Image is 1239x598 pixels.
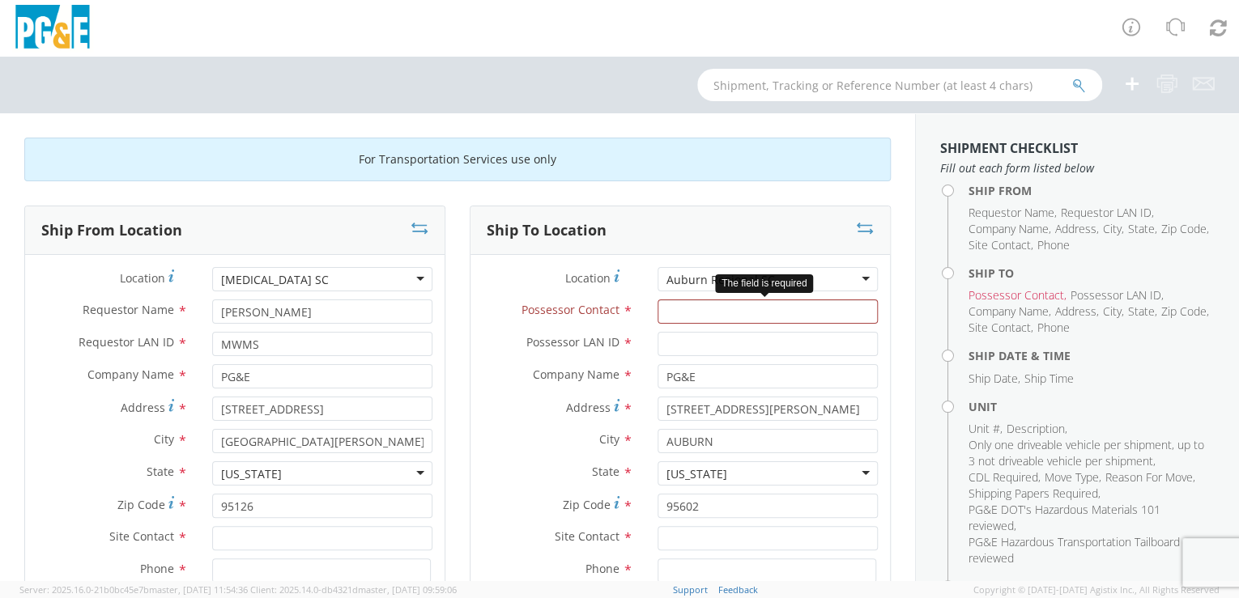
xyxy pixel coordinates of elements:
[673,583,708,596] a: Support
[969,221,1051,237] li: ,
[565,270,611,286] span: Location
[969,437,1211,469] li: ,
[555,528,619,544] span: Site Contact
[585,561,619,576] span: Phone
[1071,287,1164,303] li: ,
[1128,303,1157,320] li: ,
[715,274,813,293] div: The field is required
[973,583,1220,596] span: Copyright © [DATE]-[DATE] Agistix Inc., All Rights Reserved
[83,302,174,317] span: Requestor Name
[1161,221,1209,237] li: ,
[563,497,611,512] span: Zip Code
[969,502,1211,534] li: ,
[1055,303,1096,319] span: Address
[487,223,607,239] h3: Ship To Location
[358,583,457,596] span: master, [DATE] 09:59:06
[969,237,1031,252] span: Site Contact
[969,486,1101,502] li: ,
[969,303,1051,320] li: ,
[1103,221,1124,237] li: ,
[592,464,619,479] span: State
[250,583,457,596] span: Client: 2025.14.0-db4321d
[697,69,1102,101] input: Shipment, Tracking or Reference Number (at least 4 chars)
[969,469,1038,485] span: CDL Required
[522,302,619,317] span: Possessor Contact
[41,223,182,239] h3: Ship From Location
[1105,469,1195,486] li: ,
[969,502,1160,533] span: PG&E DOT's Hazardous Materials 101 reviewed
[79,334,174,350] span: Requestor LAN ID
[969,320,1033,336] li: ,
[969,534,1180,566] span: PG&E Hazardous Transportation Tailboard reviewed
[969,421,1003,437] li: ,
[940,139,1078,157] strong: Shipment Checklist
[969,205,1054,220] span: Requestor Name
[718,583,758,596] a: Feedback
[969,401,1215,413] h4: Unit
[1037,237,1070,252] span: Phone
[1037,320,1070,335] span: Phone
[969,469,1041,486] li: ,
[1055,221,1099,237] li: ,
[1061,205,1154,221] li: ,
[12,5,93,53] img: pge-logo-06675f144f4cfa6a6814.png
[120,270,165,286] span: Location
[19,583,248,596] span: Server: 2025.16.0-21b0bc45e7b
[117,497,165,512] span: Zip Code
[1103,303,1124,320] li: ,
[969,267,1215,279] h4: Ship To
[566,400,611,415] span: Address
[1128,221,1155,236] span: State
[1103,303,1122,319] span: City
[154,431,174,447] span: City
[940,160,1215,176] span: Fill out each form listed below
[969,421,1000,436] span: Unit #
[1105,469,1193,485] span: Reason For Move
[1161,303,1209,320] li: ,
[666,466,727,482] div: [US_STATE]
[147,464,174,479] span: State
[87,367,174,382] span: Company Name
[969,486,1098,501] span: Shipping Papers Required
[140,561,174,576] span: Phone
[969,437,1204,469] span: Only one driveable vehicle per shipment, up to 3 not driveable vehicle per shipment
[969,303,1049,319] span: Company Name
[221,466,282,482] div: [US_STATE]
[1007,421,1065,436] span: Description
[969,237,1033,253] li: ,
[599,431,619,447] span: City
[1128,303,1155,319] span: State
[1055,303,1099,320] li: ,
[969,205,1057,221] li: ,
[969,287,1067,303] li: ,
[969,287,1064,303] span: Possessor Contact
[1045,469,1099,485] span: Move Type
[1071,287,1161,303] span: Possessor LAN ID
[969,221,1049,236] span: Company Name
[969,371,1020,387] li: ,
[969,184,1215,197] h4: Ship From
[24,138,891,181] div: For Transportation Services use only
[221,272,329,288] div: [MEDICAL_DATA] SC
[1161,303,1207,319] span: Zip Code
[969,320,1031,335] span: Site Contact
[1061,205,1152,220] span: Requestor LAN ID
[1045,469,1101,486] li: ,
[109,528,174,544] span: Site Contact
[1161,221,1207,236] span: Zip Code
[533,367,619,382] span: Company Name
[1103,221,1122,236] span: City
[121,400,165,415] span: Address
[149,583,248,596] span: master, [DATE] 11:54:36
[1024,371,1074,386] span: Ship Time
[1128,221,1157,237] li: ,
[969,350,1215,362] h4: Ship Date & Time
[526,334,619,350] span: Possessor LAN ID
[969,371,1018,386] span: Ship Date
[666,272,775,288] div: Auburn Regional SC
[1007,421,1067,437] li: ,
[1055,221,1096,236] span: Address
